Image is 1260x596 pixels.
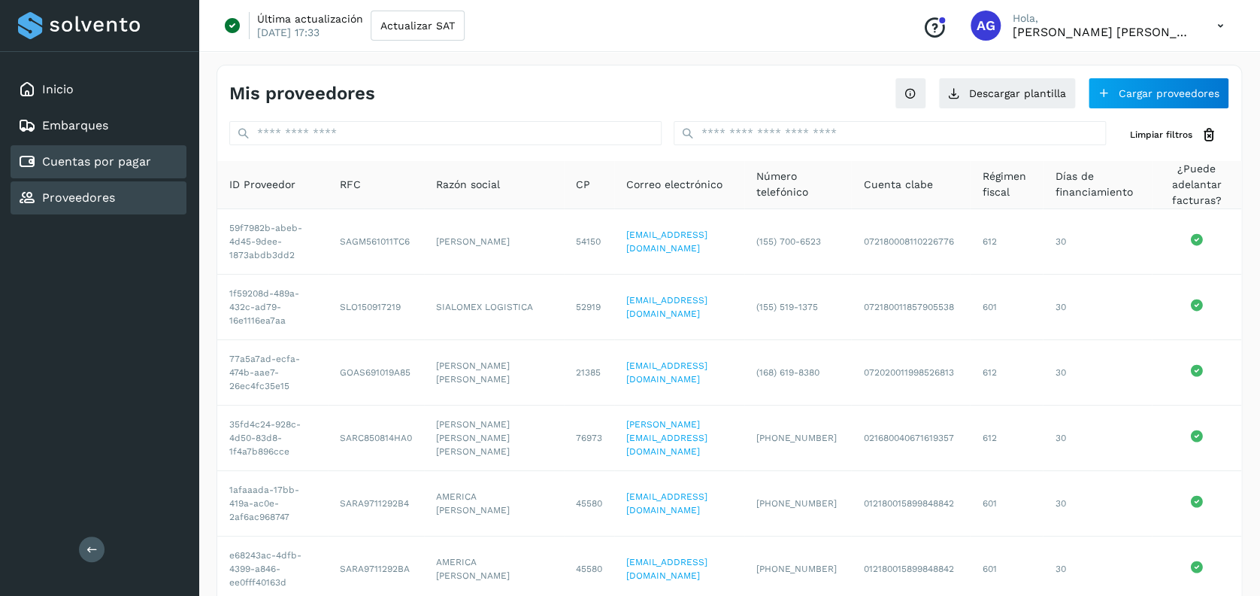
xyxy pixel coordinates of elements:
td: 76973 [564,406,614,471]
button: Cargar proveedores [1088,78,1229,109]
span: (168) 619-8380 [756,367,819,378]
p: Hola, [1013,12,1193,25]
span: (155) 700-6523 [756,236,821,247]
span: Régimen fiscal [982,169,1031,200]
span: ¿Puede adelantar facturas? [1164,161,1229,208]
td: GOAS691019A85 [328,340,424,406]
td: 612 [970,406,1043,471]
a: [EMAIL_ADDRESS][DOMAIN_NAME] [626,557,707,581]
span: [PHONE_NUMBER] [756,498,837,509]
td: 1afaaada-17bb-419a-ac0e-2af6ac968747 [217,471,328,537]
span: Razón social [436,177,500,193]
div: Proveedores [11,181,186,214]
td: 612 [970,340,1043,406]
td: 30 [1043,275,1151,340]
span: ID Proveedor [229,177,295,193]
a: [EMAIL_ADDRESS][DOMAIN_NAME] [626,491,707,515]
td: SIALOMEX LOGISTICA [424,275,564,340]
button: Actualizar SAT [371,11,465,41]
span: (155) 519-1375 [756,302,818,312]
a: [EMAIL_ADDRESS][DOMAIN_NAME] [626,360,707,385]
button: Descargar plantilla [938,78,1076,109]
a: Inicio [42,82,74,96]
td: 612 [970,209,1043,275]
td: 59f7982b-abeb-4d45-9dee-1873abdb3dd2 [217,209,328,275]
td: SARA9711292B4 [328,471,424,537]
span: Correo electrónico [626,177,722,193]
td: 45580 [564,471,614,537]
p: Última actualización [257,12,363,26]
td: 021680040671619357 [851,406,970,471]
div: Embarques [11,109,186,142]
span: Limpiar filtros [1130,128,1192,141]
p: Abigail Gonzalez Leon [1013,25,1193,39]
td: 30 [1043,340,1151,406]
span: Cuenta clabe [863,177,932,193]
td: 21385 [564,340,614,406]
a: Embarques [42,118,108,132]
a: [EMAIL_ADDRESS][DOMAIN_NAME] [626,230,707,254]
td: 601 [970,275,1043,340]
td: 1f59208d-489a-432c-ad79-16e1116ea7aa [217,275,328,340]
span: [PHONE_NUMBER] [756,564,837,574]
span: CP [576,177,590,193]
td: 072180008110226776 [851,209,970,275]
span: Número telefónico [756,169,840,200]
td: 52919 [564,275,614,340]
span: Días de financiamiento [1055,169,1139,200]
td: [PERSON_NAME] [424,209,564,275]
td: [PERSON_NAME] [PERSON_NAME] [PERSON_NAME] [424,406,564,471]
td: 601 [970,471,1043,537]
span: [PHONE_NUMBER] [756,433,837,443]
td: 35fd4c24-928c-4d50-83d8-1f4a7b896cce [217,406,328,471]
a: [PERSON_NAME][EMAIL_ADDRESS][DOMAIN_NAME] [626,419,707,457]
a: [EMAIL_ADDRESS][DOMAIN_NAME] [626,295,707,319]
td: 30 [1043,471,1151,537]
td: 30 [1043,406,1151,471]
td: 012180015899848842 [851,471,970,537]
a: Cuentas por pagar [42,154,151,169]
button: Limpiar filtros [1118,121,1229,149]
td: SLO150917219 [328,275,424,340]
span: Actualizar SAT [380,20,455,31]
div: Cuentas por pagar [11,145,186,178]
td: [PERSON_NAME] [PERSON_NAME] [424,340,564,406]
td: SARC850814HA0 [328,406,424,471]
div: Inicio [11,73,186,106]
td: 30 [1043,209,1151,275]
td: 072180011857905538 [851,275,970,340]
h4: Mis proveedores [229,83,375,105]
td: 77a5a7ad-ecfa-474b-aae7-26ec4fc35e15 [217,340,328,406]
p: [DATE] 17:33 [257,26,320,39]
span: RFC [340,177,361,193]
td: 54150 [564,209,614,275]
a: Proveedores [42,190,115,205]
td: 072020011998526813 [851,340,970,406]
td: SAGM561011TC6 [328,209,424,275]
td: AMERICA [PERSON_NAME] [424,471,564,537]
